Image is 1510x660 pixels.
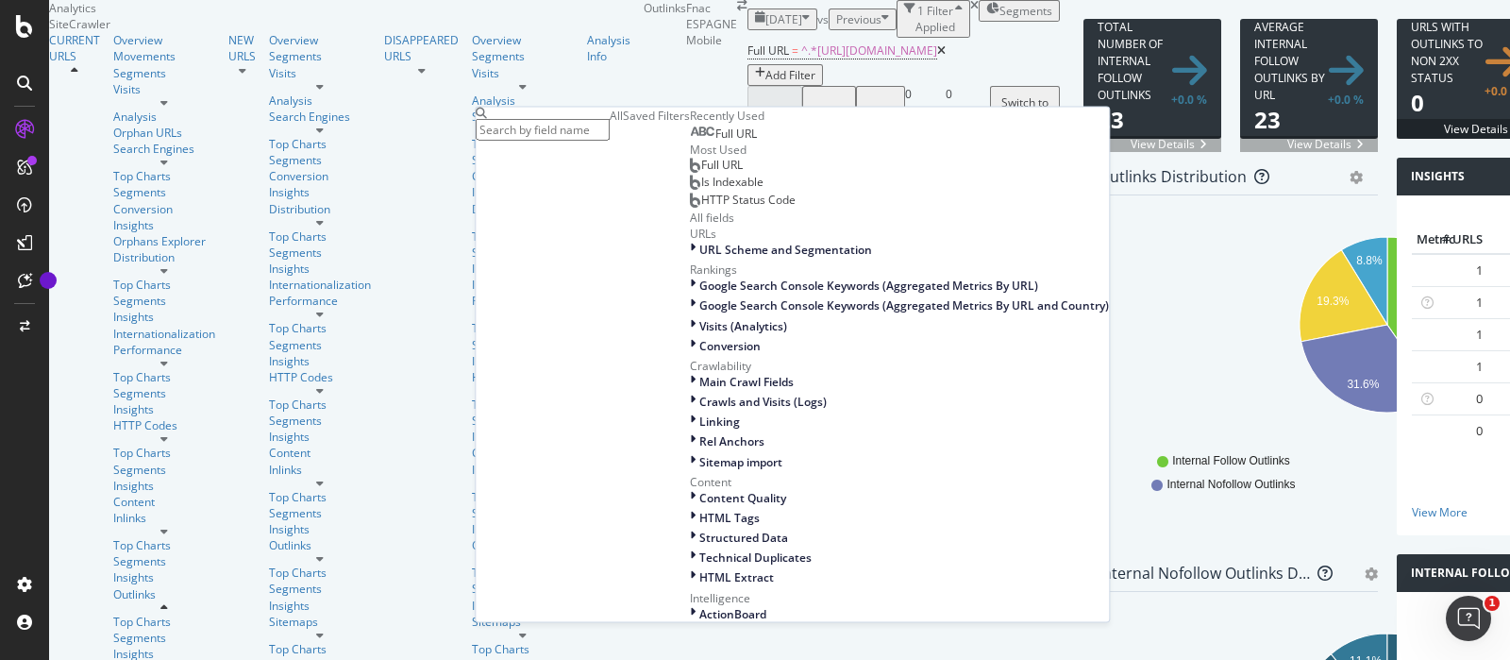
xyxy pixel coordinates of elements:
[113,586,215,602] a: Outlinks
[472,614,574,630] div: Sitemaps
[269,261,371,277] a: Insights
[472,581,574,597] div: Segments
[472,136,574,152] a: Top Charts
[49,16,644,32] div: SiteCrawler
[113,537,215,553] div: Top Charts
[269,245,371,261] a: Segments
[747,86,802,151] button: Apply
[113,630,215,646] a: Segments
[472,245,574,261] a: Segments
[699,433,764,449] span: Rel Anchors
[829,8,897,30] button: Previous
[269,184,371,200] a: Insights
[699,550,812,566] span: Technical Duplicates
[113,233,215,249] a: Orphans Explorer
[113,326,215,342] div: Internationalization
[699,530,788,546] span: Structured Data
[269,445,371,461] a: Content
[1172,453,1290,469] span: Internal Follow Outlinks
[269,136,371,152] div: Top Charts
[113,309,215,325] div: Insights
[699,278,1038,294] span: Google Search Console Keywords (Aggregated Metrics By URL)
[472,565,574,581] div: Top Charts
[269,537,371,553] a: Outlinks
[472,109,574,125] a: Search Engines
[113,293,215,309] a: Segments
[269,565,371,581] div: Top Charts
[384,32,459,64] div: DISAPPEARED URLS
[472,337,574,353] a: Segments
[113,478,215,494] a: Insights
[113,569,215,585] div: Insights
[269,168,371,184] a: Conversion
[269,93,371,109] a: Analysis
[587,32,630,64] a: Analysis Info
[269,293,371,309] div: Performance
[269,65,371,81] div: Visits
[113,217,215,233] a: Insights
[747,64,823,86] button: Add Filter
[113,249,215,265] a: Distribution
[472,320,574,336] a: Top Charts
[699,241,872,257] span: URL Scheme and Segmentation
[269,109,371,125] div: Search Engines
[472,521,574,537] a: Insights
[1350,171,1363,184] div: gear
[690,225,1109,241] div: URLs
[269,337,371,353] a: Segments
[472,429,574,445] a: Insights
[269,462,371,478] div: Inlinks
[113,201,215,217] a: Conversion
[269,369,371,385] div: HTTP Codes
[472,277,574,293] a: Internationalization
[472,152,574,168] a: Segments
[915,3,955,35] div: 1 Filter Applied
[699,569,774,585] span: HTML Extract
[113,462,215,478] div: Segments
[472,489,574,505] a: Top Charts
[113,277,215,293] div: Top Charts
[715,126,757,142] span: Full URL
[472,641,574,657] a: Top Charts
[113,385,215,401] div: Segments
[472,228,574,245] div: Top Charts
[113,553,215,569] a: Segments
[269,641,371,657] a: Top Charts
[269,228,371,245] div: Top Charts
[699,373,794,389] span: Main Crawl Fields
[472,65,574,81] a: Visits
[856,86,905,151] button: Save
[269,277,371,293] div: Internationalization
[113,445,215,461] a: Top Charts
[269,152,371,168] a: Segments
[269,320,371,336] div: Top Charts
[113,369,215,385] a: Top Charts
[476,119,610,141] input: Search by field name
[699,297,1109,313] span: Google Search Console Keywords (Aggregated Metrics By URL and Country)
[269,429,371,445] a: Insights
[747,8,817,30] button: [DATE]
[690,142,1109,158] div: Most Used
[472,93,574,109] a: Analysis
[113,417,215,433] a: HTTP Codes
[269,581,371,597] div: Segments
[113,125,215,141] a: Orphan URLs
[1356,254,1383,267] text: 8.8%
[801,42,937,59] span: ^.*[URL][DOMAIN_NAME]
